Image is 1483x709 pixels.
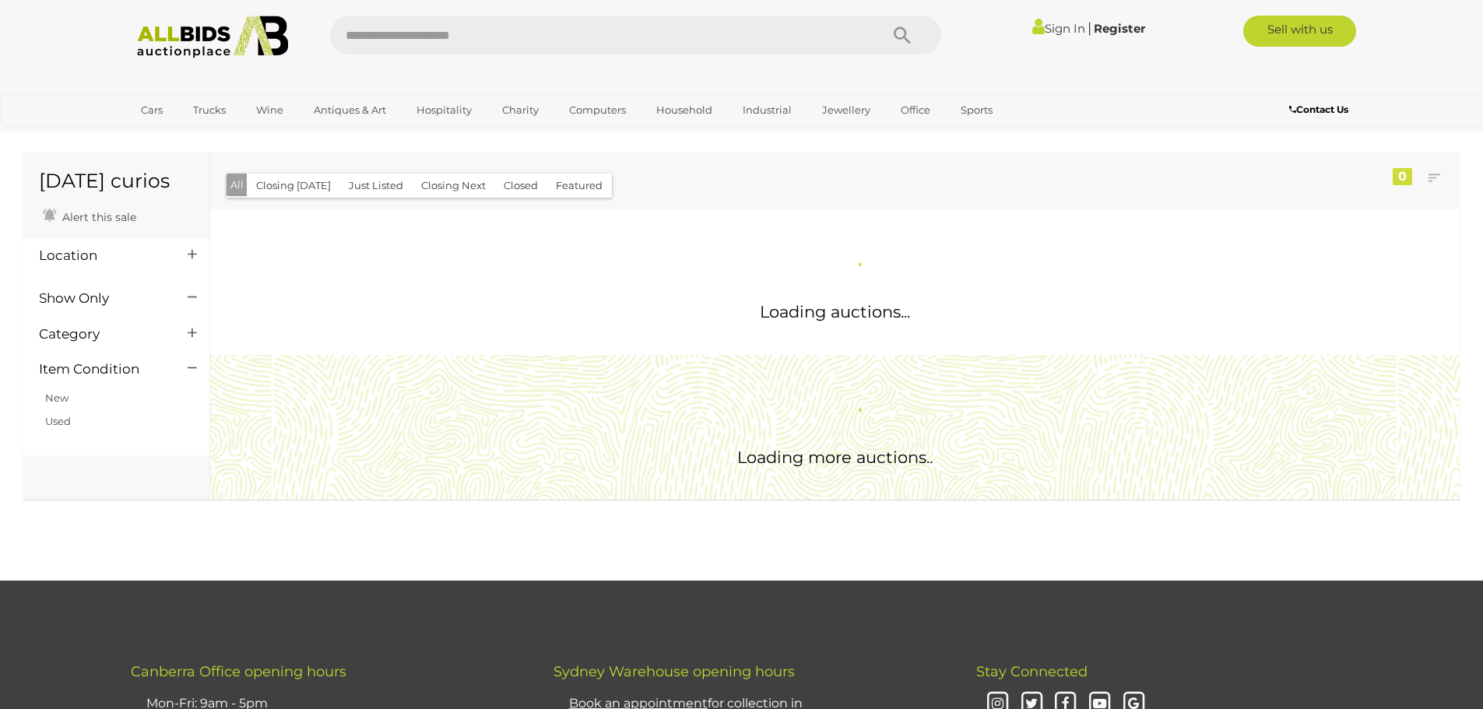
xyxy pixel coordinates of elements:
button: All [227,174,248,196]
button: Closing [DATE] [247,174,340,198]
span: | [1088,19,1091,37]
button: Just Listed [339,174,413,198]
span: Loading more auctions.. [737,448,933,467]
a: Wine [246,97,293,123]
a: Office [891,97,940,123]
span: Stay Connected [976,663,1088,680]
img: Allbids.com.au [128,16,297,58]
span: Alert this sale [58,210,136,224]
a: Hospitality [406,97,482,123]
span: Canberra Office opening hours [131,663,346,680]
button: Search [863,16,941,54]
span: Sydney Warehouse opening hours [553,663,795,680]
a: Cars [131,97,173,123]
div: 0 [1393,168,1412,185]
a: Industrial [733,97,802,123]
a: Contact Us [1289,101,1352,118]
a: [GEOGRAPHIC_DATA] [131,123,262,149]
span: Loading auctions... [760,302,910,321]
a: Register [1094,21,1145,36]
a: Sports [951,97,1003,123]
h1: [DATE] curios [39,170,194,192]
a: Jewellery [812,97,880,123]
button: Featured [546,174,612,198]
a: Antiques & Art [304,97,396,123]
button: Closing Next [412,174,495,198]
a: Trucks [183,97,236,123]
a: Computers [559,97,636,123]
b: Contact Us [1289,104,1348,115]
a: Household [646,97,722,123]
a: Used [45,415,71,427]
a: Charity [492,97,549,123]
h4: Category [39,327,164,342]
a: Sign In [1032,21,1085,36]
h4: Show Only [39,291,164,306]
a: Sell with us [1243,16,1356,47]
h4: Location [39,248,164,263]
a: New [45,391,69,404]
h4: Item Condition [39,362,164,377]
button: Closed [494,174,547,198]
a: Alert this sale [39,204,140,227]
